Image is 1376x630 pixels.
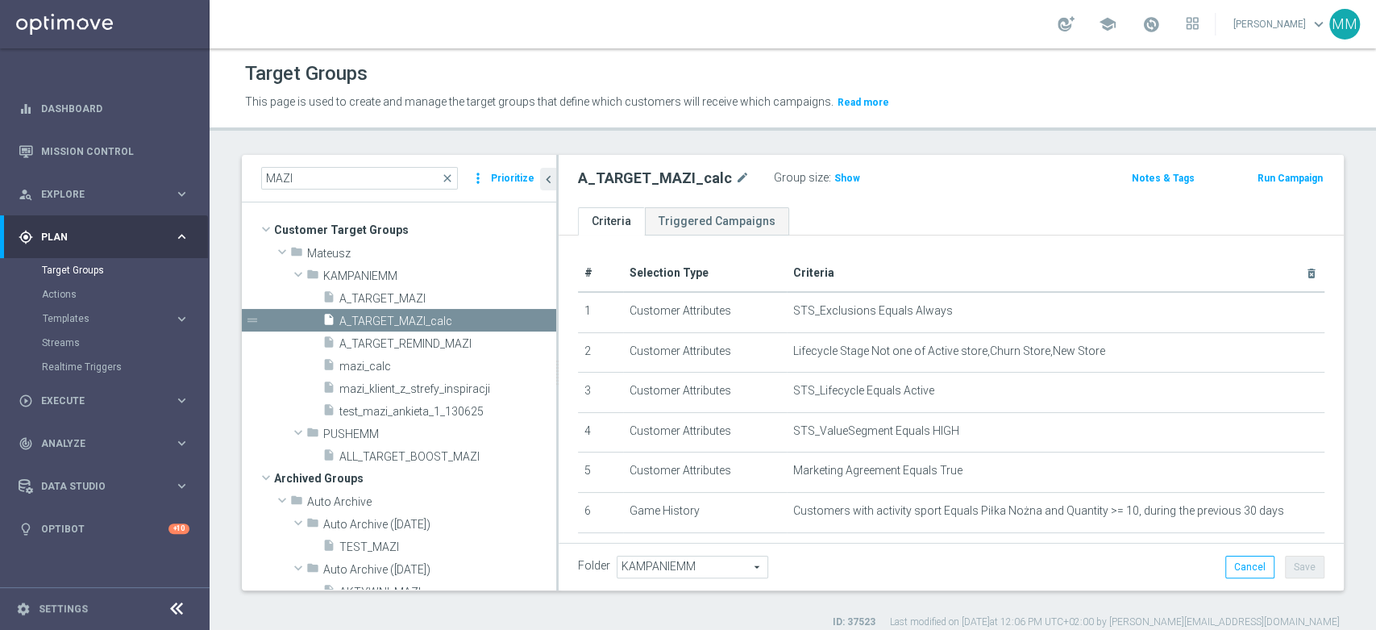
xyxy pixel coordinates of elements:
i: track_changes [19,436,33,451]
label: Group size [774,171,829,185]
span: STS_Exclusions Equals Always [793,304,953,318]
i: keyboard_arrow_right [174,311,189,327]
i: keyboard_arrow_right [174,186,189,202]
td: 1 [578,292,623,332]
td: Customer Attributes [623,292,788,332]
td: Customer Attributes [623,412,788,453]
i: person_search [19,187,33,202]
div: gps_fixed Plan keyboard_arrow_right [18,231,190,244]
span: Criteria [793,266,834,279]
a: Dashboard [41,87,189,130]
td: 7 [578,532,623,573]
h1: Target Groups [245,62,368,86]
label: Folder [578,559,610,573]
button: Cancel [1225,556,1274,578]
div: Target Groups [42,258,208,282]
span: This page is used to create and manage the target groups that define which customers will receive... [245,95,833,108]
span: STS_ValueSegment Equals HIGH [793,424,959,438]
span: Templates [43,314,158,323]
td: Activity History [623,532,788,573]
th: Selection Type [623,255,788,292]
i: lightbulb [19,522,33,536]
div: +10 [168,524,189,534]
span: Marketing Agreement Equals True [793,464,962,478]
div: Analyze [19,436,174,451]
i: insert_drive_file [322,449,335,467]
span: PUSHEMM [323,428,556,441]
i: keyboard_arrow_right [174,393,189,408]
div: Realtime Triggers [42,355,208,379]
i: insert_drive_file [322,336,335,354]
td: 6 [578,492,623,532]
td: Customer Attributes [623,332,788,373]
a: [PERSON_NAME]keyboard_arrow_down [1232,12,1329,36]
span: Explore [41,190,174,199]
div: Templates [42,307,208,331]
i: folder [306,561,319,580]
div: Optibot [19,507,189,550]
span: Mateusz [307,247,556,261]
td: 5 [578,453,623,493]
label: ID: 37523 [833,615,875,629]
div: Dashboard [19,87,189,130]
span: Archived Groups [274,467,556,490]
div: equalizer Dashboard [18,102,190,115]
button: person_search Explore keyboard_arrow_right [18,188,190,201]
i: insert_drive_file [322,584,335,603]
button: Templates keyboard_arrow_right [42,312,190,325]
span: close [441,172,454,185]
i: gps_fixed [19,230,33,244]
i: folder [306,268,319,286]
button: track_changes Analyze keyboard_arrow_right [18,437,190,450]
th: # [578,255,623,292]
span: school [1099,15,1116,33]
td: Customer Attributes [623,453,788,493]
div: Streams [42,331,208,355]
i: keyboard_arrow_right [174,229,189,244]
i: insert_drive_file [322,358,335,377]
span: TEST_MAZI [339,540,556,554]
a: Realtime Triggers [42,361,168,373]
div: Plan [19,230,174,244]
a: Mission Control [41,130,189,173]
a: Settings [39,604,88,614]
button: Data Studio keyboard_arrow_right [18,480,190,493]
div: Explore [19,187,174,202]
a: Actions [42,288,168,301]
i: keyboard_arrow_right [174,436,189,451]
td: 3 [578,373,623,413]
div: MM [1329,9,1360,40]
span: KAMPANIEMM [323,269,556,283]
i: more_vert [470,167,486,190]
span: test_mazi_ankieta_1_130625 [339,405,556,419]
i: mode_edit [735,169,750,188]
h2: A_TARGET_MAZI_calc [578,169,732,188]
i: folder [306,426,319,444]
button: Read more [836,94,891,111]
button: Run Campaign [1256,169,1324,187]
span: Plan [41,232,174,242]
button: Mission Control [18,145,190,158]
i: settings [16,602,31,616]
div: Data Studio [19,479,174,494]
span: Auto Archive [307,495,556,509]
button: lightbulb Optibot +10 [18,523,190,536]
i: chevron_left [541,172,556,187]
button: Prioritize [488,168,537,190]
td: Game History [623,492,788,532]
i: play_circle_outline [19,394,33,408]
a: Target Groups [42,264,168,277]
div: Templates [43,314,174,323]
i: delete_forever [1305,267,1318,280]
span: Customer Target Groups [274,219,556,241]
label: Last modified on [DATE] at 12:06 PM UTC+02:00 by [PERSON_NAME][EMAIL_ADDRESS][DOMAIN_NAME] [890,615,1340,629]
span: A_TARGET_MAZI_calc [339,315,556,328]
span: Show [834,173,860,184]
span: A_TARGET_REMIND_MAZI [339,337,556,351]
i: insert_drive_file [322,290,335,309]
